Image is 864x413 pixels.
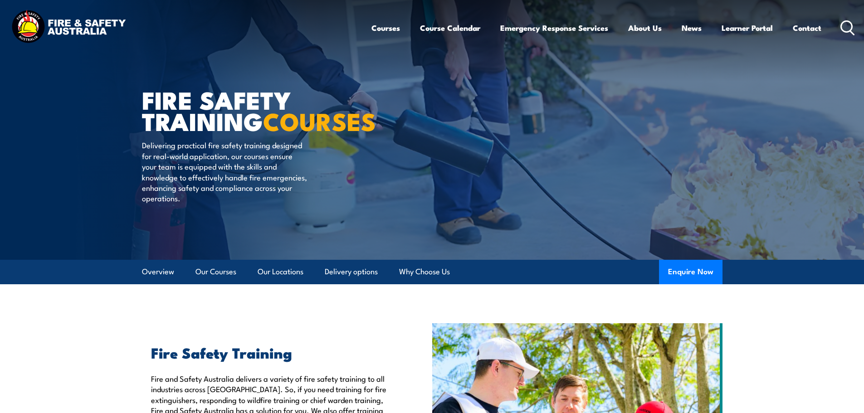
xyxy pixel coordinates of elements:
[142,260,174,284] a: Overview
[142,89,366,131] h1: FIRE SAFETY TRAINING
[195,260,236,284] a: Our Courses
[793,16,821,40] a: Contact
[628,16,662,40] a: About Us
[420,16,480,40] a: Course Calendar
[151,346,391,359] h2: Fire Safety Training
[500,16,608,40] a: Emergency Response Services
[659,260,722,284] button: Enquire Now
[722,16,773,40] a: Learner Portal
[325,260,378,284] a: Delivery options
[371,16,400,40] a: Courses
[142,140,308,203] p: Delivering practical fire safety training designed for real-world application, our courses ensure...
[399,260,450,284] a: Why Choose Us
[258,260,303,284] a: Our Locations
[263,102,376,139] strong: COURSES
[682,16,702,40] a: News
